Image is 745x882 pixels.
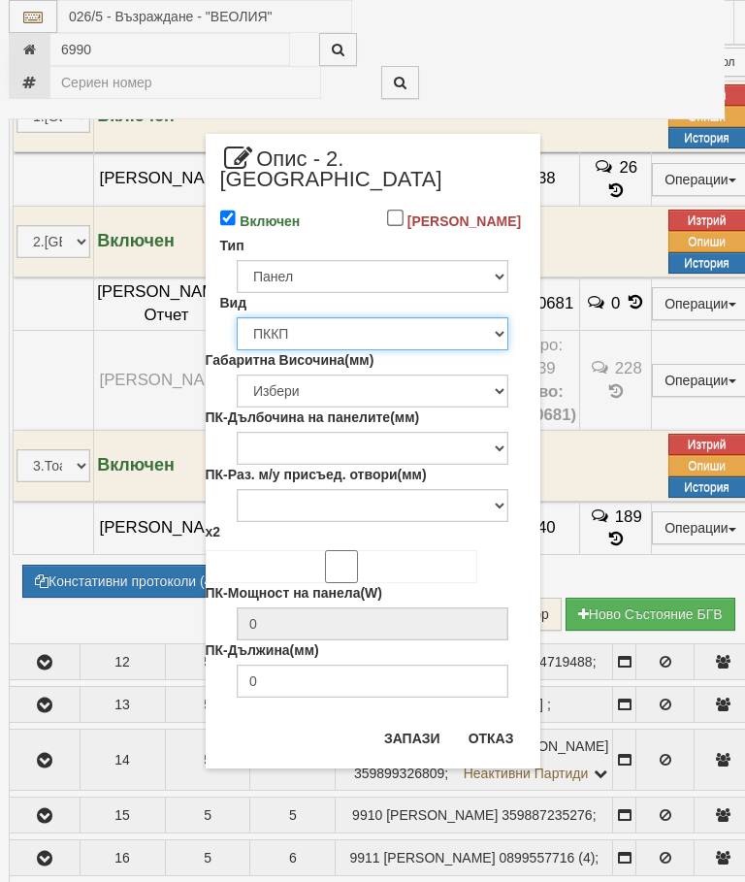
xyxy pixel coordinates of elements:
[206,522,221,541] label: x2
[457,723,526,754] button: Отказ
[206,408,420,427] label: ПК-Дълбочина на панелите(мм)
[220,293,247,312] label: Вид
[206,640,319,660] label: ПК-Дължина(мм)
[206,583,383,603] label: ПК-Мощност на панела(W)
[220,148,526,204] span: Опис - 2.[GEOGRAPHIC_DATA]
[206,350,374,370] label: Габаритна Височина(мм)
[372,723,452,754] button: Запази
[407,212,521,231] label: [PERSON_NAME]
[240,212,300,231] label: Включен
[220,236,244,255] label: Тип
[206,465,427,484] label: ПК-Раз. м/у присъед. отвори(мм)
